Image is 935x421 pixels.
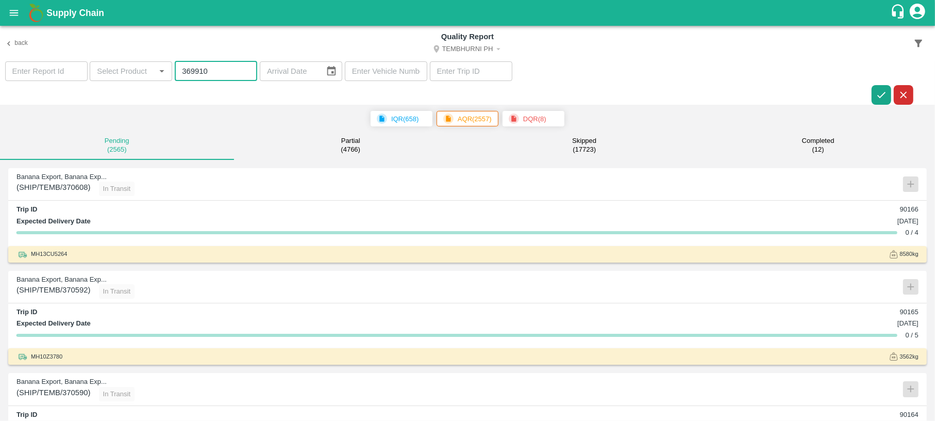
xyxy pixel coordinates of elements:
[890,4,908,22] div: customer-support
[16,275,135,285] p: Banana Export, Banana Exp...
[46,8,104,18] b: Supply Chain
[341,137,360,145] p: Partial
[890,352,898,361] img: WeightIcon
[897,217,919,226] p: [DATE]
[371,111,432,126] span: IQR(658)
[31,249,68,258] span: MH13CU5264
[5,61,88,81] input: Enter Report Id
[900,249,919,258] span: 8580 kg
[16,182,91,196] span: ( SHIP/TEMB/370608 )
[16,350,29,363] img: truck
[890,250,898,258] img: WeightIcon
[16,377,135,387] p: Banana Export, Banana Exp...
[2,1,26,25] button: open drawer
[99,182,135,196] div: In Transit
[900,307,919,317] p: 90165
[16,319,91,329] p: Expected Delivery Date
[16,387,91,401] span: ( SHIP/TEMB/370590 )
[16,410,37,420] p: Trip ID
[900,410,919,420] p: 90164
[437,111,498,126] span: AQR(2557)
[260,61,318,81] input: Arrival Date
[908,2,927,24] div: account of current user
[16,284,91,299] span: ( SHIP/TEMB/370592 )
[26,3,46,23] img: logo
[16,307,37,317] p: Trip ID
[107,145,127,154] small: ( 2565 )
[99,284,135,299] div: In Transit
[175,61,257,81] input: Enter Shipment Id
[391,114,419,124] p: IQR ( 658 )
[99,387,135,401] div: In Transit
[31,352,62,361] span: MH10Z3780
[897,319,919,329] p: [DATE]
[573,145,596,154] small: ( 17723 )
[155,64,169,78] button: Open
[105,137,129,145] p: Pending
[812,145,824,154] small: ( 12 )
[900,205,919,215] p: 90166
[572,137,596,145] p: Skipped
[16,217,91,226] p: Expected Delivery Date
[503,111,564,126] span: DQR(8)
[523,114,546,124] p: DQR ( 8 )
[906,228,919,238] p: 0 / 4
[900,352,919,361] span: 3562 kg
[458,114,492,124] p: AQR ( 2557 )
[906,331,919,341] p: 0 / 5
[190,30,746,43] h6: Quality Report
[802,137,834,145] p: Completed
[430,61,512,81] input: Enter Trip ID
[93,64,152,78] input: Select Product
[341,145,360,154] small: ( 4766 )
[46,6,890,20] a: Supply Chain
[322,61,341,81] button: Choose date
[16,248,29,261] img: truck
[345,61,427,81] input: Enter Vehicle Number
[16,172,135,182] p: Banana Export, Banana Exp...
[16,205,37,215] p: Trip ID
[190,43,746,57] button: Select DC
